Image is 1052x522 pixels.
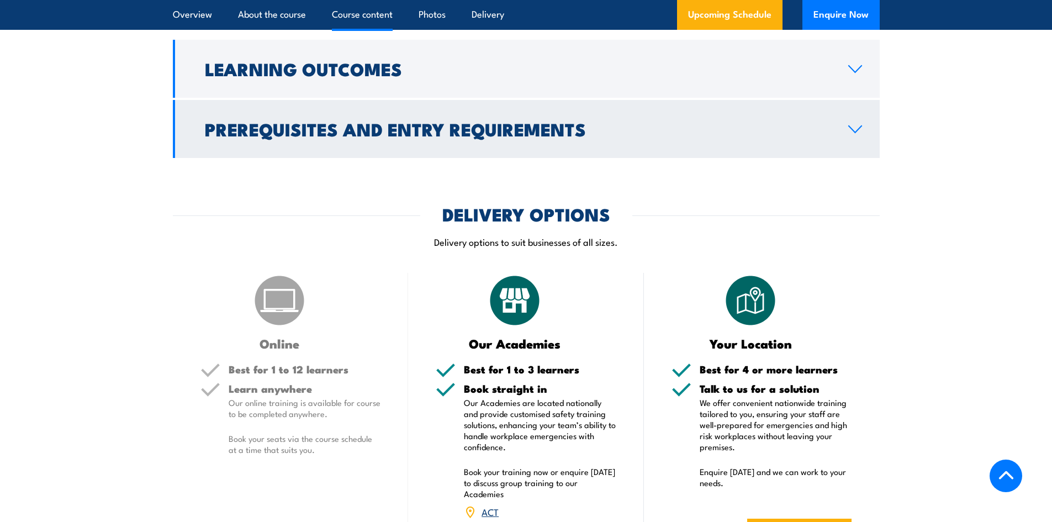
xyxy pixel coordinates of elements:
h2: Learning Outcomes [205,61,831,76]
h2: DELIVERY OPTIONS [442,206,610,222]
h5: Book straight in [464,383,616,394]
a: Learning Outcomes [173,40,880,98]
h5: Learn anywhere [229,383,381,394]
h3: Our Academies [436,337,594,350]
a: Prerequisites and Entry Requirements [173,100,880,158]
p: Enquire [DATE] and we can work to your needs. [700,466,852,488]
a: ACT [482,505,499,518]
h3: Online [200,337,359,350]
h5: Best for 1 to 12 learners [229,364,381,375]
h5: Best for 1 to 3 learners [464,364,616,375]
p: Delivery options to suit businesses of all sizes. [173,235,880,248]
p: We offer convenient nationwide training tailored to you, ensuring your staff are well-prepared fo... [700,397,852,452]
p: Our Academies are located nationally and provide customised safety training solutions, enhancing ... [464,397,616,452]
p: Book your training now or enquire [DATE] to discuss group training to our Academies [464,466,616,499]
h5: Best for 4 or more learners [700,364,852,375]
p: Book your seats via the course schedule at a time that suits you. [229,433,381,455]
p: Our online training is available for course to be completed anywhere. [229,397,381,419]
h5: Talk to us for a solution [700,383,852,394]
h2: Prerequisites and Entry Requirements [205,121,831,136]
h3: Your Location [672,337,830,350]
